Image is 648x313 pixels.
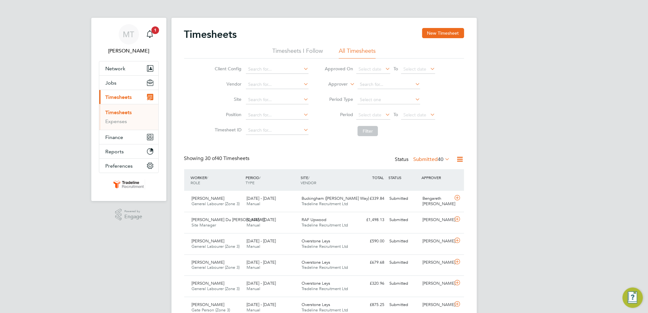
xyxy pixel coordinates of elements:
[387,300,420,310] div: Submitted
[246,111,309,120] input: Search for...
[420,300,453,310] div: [PERSON_NAME]
[246,126,309,135] input: Search for...
[420,236,453,247] div: [PERSON_NAME]
[143,24,156,45] a: 1
[192,196,225,201] span: [PERSON_NAME]
[99,24,159,55] a: MT[PERSON_NAME]
[99,61,158,75] button: Network
[247,265,260,270] span: Manual
[339,47,376,59] li: All Timesheets
[308,175,310,180] span: /
[302,286,348,291] span: Tradeline Recruitment Ltd
[359,66,381,72] span: Select date
[392,110,400,119] span: To
[151,26,159,34] span: 1
[213,81,241,87] label: Vendor
[106,66,126,72] span: Network
[302,217,326,222] span: RAF Upwood
[112,179,145,190] img: tradelinerecruitment-logo-retina.png
[259,175,261,180] span: /
[106,109,132,115] a: Timesheets
[106,134,123,140] span: Finance
[192,265,240,270] span: General Labourer (Zone 3)
[247,286,260,291] span: Manual
[99,144,158,158] button: Reports
[395,155,451,164] div: Status
[99,179,159,190] a: Go to home page
[246,80,309,89] input: Search for...
[192,281,225,286] span: [PERSON_NAME]
[623,288,643,308] button: Engage Resource Center
[302,307,348,313] span: Tradeline Recruitment Ltd
[115,209,142,221] a: Powered byEngage
[302,196,369,201] span: Buckingham ([PERSON_NAME] Way)
[358,126,378,136] button: Filter
[403,112,426,118] span: Select date
[124,209,142,214] span: Powered by
[247,238,276,244] span: [DATE] - [DATE]
[420,193,453,209] div: Bengareth [PERSON_NAME]
[213,127,241,133] label: Timesheet ID
[247,217,276,222] span: [DATE] - [DATE]
[123,30,135,38] span: MT
[420,172,453,183] div: APPROVER
[192,286,240,291] span: General Labourer (Zone 3)
[319,81,348,87] label: Approver
[192,201,240,206] span: General Labourer (Zone 3)
[387,257,420,268] div: Submitted
[246,95,309,104] input: Search for...
[354,257,387,268] div: £679.68
[247,302,276,307] span: [DATE] - [DATE]
[420,257,453,268] div: [PERSON_NAME]
[299,172,354,188] div: SITE
[272,47,323,59] li: Timesheets I Follow
[302,265,348,270] span: Tradeline Recruitment Ltd
[106,80,117,86] span: Jobs
[387,172,420,183] div: STATUS
[184,28,237,41] h2: Timesheets
[302,260,330,265] span: Overstone Leys
[192,238,225,244] span: [PERSON_NAME]
[387,215,420,225] div: Submitted
[414,156,450,163] label: Submitted
[99,90,158,104] button: Timesheets
[324,112,353,117] label: Period
[420,215,453,225] div: [PERSON_NAME]
[358,95,420,104] input: Select one
[358,80,420,89] input: Search for...
[191,180,200,185] span: ROLE
[247,281,276,286] span: [DATE] - [DATE]
[247,222,260,228] span: Manual
[247,307,260,313] span: Manual
[438,156,444,163] span: 40
[205,155,250,162] span: 40 Timesheets
[99,47,159,55] span: Marina Takkou
[387,193,420,204] div: Submitted
[205,155,217,162] span: 30 of
[392,65,400,73] span: To
[99,104,158,130] div: Timesheets
[192,307,230,313] span: Gate Person (Zone 3)
[302,238,330,244] span: Overstone Leys
[373,175,384,180] span: TOTAL
[301,180,316,185] span: VENDOR
[422,28,464,38] button: New Timesheet
[246,180,254,185] span: TYPE
[302,244,348,249] span: Tradeline Recruitment Ltd
[359,112,381,118] span: Select date
[354,236,387,247] div: £590.00
[91,18,166,201] nav: Main navigation
[244,172,299,188] div: PERIOD
[106,118,127,124] a: Expenses
[106,163,133,169] span: Preferences
[192,302,225,307] span: [PERSON_NAME]
[247,244,260,249] span: Manual
[213,66,241,72] label: Client Config
[246,65,309,74] input: Search for...
[106,94,132,100] span: Timesheets
[247,201,260,206] span: Manual
[354,278,387,289] div: £320.96
[324,96,353,102] label: Period Type
[106,149,124,155] span: Reports
[302,302,330,307] span: Overstone Leys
